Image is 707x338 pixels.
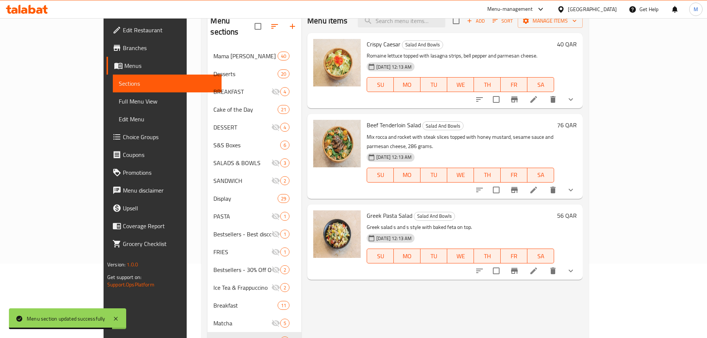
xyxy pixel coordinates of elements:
span: TH [477,79,498,90]
div: Breakfast [213,301,277,310]
div: Salad And Bowls [414,212,455,221]
span: 6 [281,142,289,149]
button: Sort [491,15,515,27]
a: Upsell [107,199,222,217]
div: items [278,52,289,60]
button: delete [544,181,562,199]
div: items [280,247,289,256]
img: Crispy Caesar [313,39,361,86]
span: Add [466,17,486,25]
a: Menus [107,57,222,75]
span: Select section [448,13,464,29]
span: 20 [278,70,289,78]
div: BREAKFAST4 [207,83,301,101]
h6: 76 QAR [557,120,577,130]
button: show more [562,91,580,108]
button: FR [501,168,527,183]
span: WE [450,170,471,180]
img: Beef Tenderloin Salad [313,120,361,167]
svg: Inactive section [271,265,280,274]
span: Grocery Checklist [123,239,216,248]
svg: Show Choices [566,186,575,194]
span: [DATE] 12:13 AM [373,235,415,242]
div: items [278,69,289,78]
span: TU [423,170,444,180]
button: Manage items [518,14,583,28]
div: items [280,283,289,292]
div: items [278,301,289,310]
div: S&S Boxes6 [207,136,301,154]
div: items [280,176,289,185]
a: Sections [113,75,222,92]
span: 1 [281,231,289,238]
span: PASTA [213,212,271,221]
a: Edit menu item [529,186,538,194]
span: TU [423,79,444,90]
div: items [278,105,289,114]
button: MO [394,249,420,263]
span: Salad And Bowls [414,212,455,220]
a: Coupons [107,146,222,164]
span: Beef Tenderloin Salad [367,119,421,131]
button: show more [562,262,580,280]
div: Breakfast11 [207,296,301,314]
div: Ice Tea & Frappuccino2 [207,279,301,296]
span: Branches [123,43,216,52]
input: search [358,14,445,27]
p: Mix rocca and rocket with steak slices topped with honey mustard, sesame sauce and parmesan chees... [367,132,554,151]
img: Greek Pasta Salad [313,210,361,258]
a: Coverage Report [107,217,222,235]
span: Sort [492,17,513,25]
span: Bestsellers - Best discounts on selected items [213,230,271,239]
span: 40 [278,53,289,60]
span: 1.0.0 [127,260,138,269]
span: [DATE] 12:13 AM [373,63,415,70]
p: Romaine lettuce topped with lasagna strips, bell pepper and parmesan cheese. [367,51,554,60]
span: Salad And Bowls [402,40,443,49]
div: Salad And Bowls [422,121,464,130]
button: Branch-specific-item [505,91,523,108]
span: SU [370,79,391,90]
div: Desserts [213,69,277,78]
span: Crispy Caesar [367,39,400,50]
div: items [280,158,289,167]
span: WE [450,79,471,90]
span: Select to update [488,92,504,107]
a: Edit Restaurant [107,21,222,39]
div: Bestsellers - 30% Off On Selected Items2 [207,261,301,279]
span: WE [450,251,471,262]
span: TH [477,251,498,262]
span: Cake of the Day [213,105,277,114]
span: Coupons [123,150,216,159]
span: FR [504,170,524,180]
h2: Menu items [307,15,348,26]
span: Version: [107,260,125,269]
span: Edit Menu [119,115,216,124]
button: MO [394,168,420,183]
div: items [278,194,289,203]
span: BREAKFAST [213,87,271,96]
span: 21 [278,106,289,113]
div: Ice Tea & Frappuccino [213,283,271,292]
svg: Inactive section [271,176,280,185]
span: [DATE] 12:13 AM [373,154,415,161]
span: 4 [281,88,289,95]
span: Menus [124,61,216,70]
div: items [280,212,289,221]
button: TH [474,249,501,263]
span: Select to update [488,182,504,198]
span: SA [530,251,551,262]
button: WE [447,168,474,183]
button: TU [420,168,447,183]
span: Bestsellers - 30% Off On Selected Items [213,265,271,274]
a: Edit menu item [529,266,538,275]
span: 2 [281,284,289,291]
button: WE [447,77,474,92]
span: SU [370,170,391,180]
span: Full Menu View [119,97,216,106]
span: Select all sections [250,19,266,34]
button: TH [474,77,501,92]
